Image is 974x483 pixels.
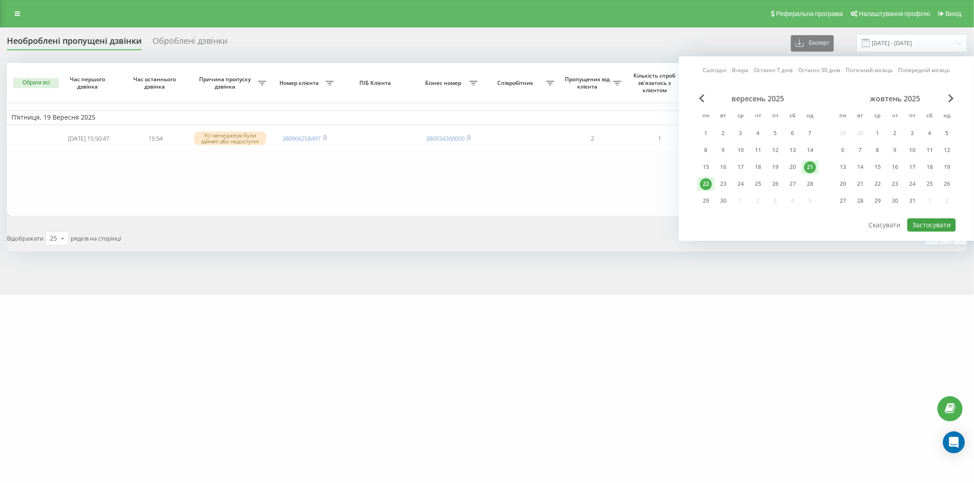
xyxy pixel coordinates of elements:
div: 10 [906,144,918,156]
div: 9 [717,144,729,156]
div: Необроблені пропущені дзвінки [7,36,142,50]
div: ср 24 вер 2025 р. [732,177,749,191]
div: ср 17 вер 2025 р. [732,160,749,174]
div: 2 [717,127,729,139]
a: 380934260000 [426,134,464,142]
div: 3 [735,127,747,139]
td: [DATE] 15:50:47 [55,126,122,151]
div: 20 [787,161,799,173]
div: 16 [889,161,901,173]
span: ПІБ Клієнта [346,79,407,87]
div: вт 28 жовт 2025 р. [852,194,869,208]
div: пт 17 жовт 2025 р. [904,160,921,174]
div: 5 [941,127,953,139]
div: сб 4 жовт 2025 р. [921,126,938,140]
div: 13 [837,161,849,173]
span: Час першого дзвінка [63,76,115,90]
div: чт 18 вер 2025 р. [749,160,767,174]
abbr: субота [923,110,937,123]
div: пт 24 жовт 2025 р. [904,177,921,191]
div: 22 [872,178,884,190]
div: ср 29 жовт 2025 р. [869,194,886,208]
div: 23 [889,178,901,190]
div: 19 [941,161,953,173]
div: 21 [854,178,866,190]
div: ср 3 вер 2025 р. [732,126,749,140]
div: сб 18 жовт 2025 р. [921,160,938,174]
div: 7 [804,127,816,139]
div: 22 [700,178,712,190]
div: ср 1 жовт 2025 р. [869,126,886,140]
div: 6 [787,127,799,139]
div: 12 [769,144,781,156]
div: вт 21 жовт 2025 р. [852,177,869,191]
div: 23 [717,178,729,190]
div: нд 26 жовт 2025 р. [938,177,956,191]
div: нд 12 жовт 2025 р. [938,143,956,157]
div: вт 2 вер 2025 р. [715,126,732,140]
abbr: субота [786,110,800,123]
div: пн 20 жовт 2025 р. [834,177,852,191]
abbr: середа [871,110,884,123]
div: пт 3 жовт 2025 р. [904,126,921,140]
span: Пропущених від клієнта [563,76,613,90]
div: чт 23 жовт 2025 р. [886,177,904,191]
div: ср 15 жовт 2025 р. [869,160,886,174]
div: пн 8 вер 2025 р. [697,143,715,157]
div: пн 27 жовт 2025 р. [834,194,852,208]
div: нд 5 жовт 2025 р. [938,126,956,140]
div: пн 29 вер 2025 р. [697,194,715,208]
a: Сьогодні [703,66,727,75]
div: пт 5 вер 2025 р. [767,126,784,140]
abbr: четвер [888,110,902,123]
span: Час останнього дзвінка [130,76,182,90]
div: вт 16 вер 2025 р. [715,160,732,174]
div: пт 10 жовт 2025 р. [904,143,921,157]
div: 25 [50,234,57,243]
abbr: вівторок [716,110,730,123]
div: 12 [941,144,953,156]
div: 1 [872,127,884,139]
div: 8 [872,144,884,156]
div: нд 21 вер 2025 р. [801,160,819,174]
div: 11 [924,144,936,156]
td: 1 [626,126,693,151]
div: пт 12 вер 2025 р. [767,143,784,157]
div: 17 [735,161,747,173]
div: 14 [804,144,816,156]
div: 30 [889,195,901,207]
div: сб 20 вер 2025 р. [784,160,801,174]
abbr: неділя [803,110,817,123]
div: 21 [804,161,816,173]
div: чт 11 вер 2025 р. [749,143,767,157]
div: пн 6 жовт 2025 р. [834,143,852,157]
div: вт 14 жовт 2025 р. [852,160,869,174]
div: чт 30 жовт 2025 р. [886,194,904,208]
div: нд 14 вер 2025 р. [801,143,819,157]
div: 15 [872,161,884,173]
abbr: п’ятниця [769,110,782,123]
div: чт 9 жовт 2025 р. [886,143,904,157]
div: 19 [769,161,781,173]
abbr: четвер [751,110,765,123]
td: 2 [559,126,626,151]
div: 28 [804,178,816,190]
div: 27 [787,178,799,190]
div: 24 [735,178,747,190]
span: Співробітник [487,79,546,87]
div: сб 11 жовт 2025 р. [921,143,938,157]
div: 27 [837,195,849,207]
div: пн 22 вер 2025 р. [697,177,715,191]
a: Останні 7 днів [754,66,793,75]
span: Next Month [948,94,954,102]
div: 14 [854,161,866,173]
div: 9 [889,144,901,156]
div: 6 [837,144,849,156]
td: 15:54 [122,126,189,151]
span: Previous Month [699,94,705,102]
div: 18 [752,161,764,173]
div: 31 [906,195,918,207]
a: Останні 30 днів [799,66,841,75]
a: Вчора [732,66,749,75]
div: ср 22 жовт 2025 р. [869,177,886,191]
